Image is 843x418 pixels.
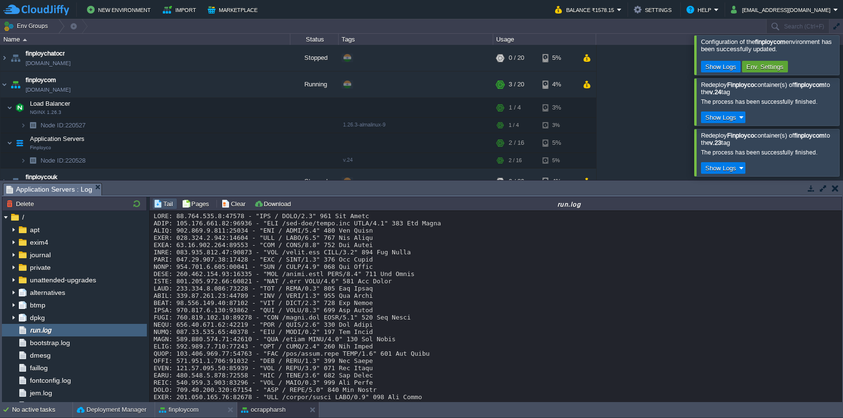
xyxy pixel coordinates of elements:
div: The process has been successfully finished. [701,149,837,156]
div: No active tasks [12,402,72,418]
button: Clear [221,199,248,208]
span: NGINX 1.26.3 [30,110,61,115]
div: 4% [543,168,574,195]
img: AMDAwAAAACH5BAEAAAAALAAAAAABAAEAAAICRAEAOw== [7,133,13,153]
div: 2 / 16 [509,153,522,168]
img: AMDAwAAAACH5BAEAAAAALAAAAAABAAEAAAICRAEAOw== [0,168,8,195]
b: v.23 [710,139,721,146]
span: Redeploy container(s) of to the tag [701,81,830,96]
b: v.24 [710,88,721,96]
div: Name [1,34,290,45]
a: dpkg [28,313,46,322]
div: 5% [543,133,574,153]
div: 0 / 20 [509,45,524,71]
img: AMDAwAAAACH5BAEAAAAALAAAAAABAAEAAAICRAEAOw== [0,45,8,71]
button: Help [686,4,714,15]
span: 220527 [40,121,87,129]
a: private [28,263,52,272]
a: jem.log [28,389,54,397]
a: apt [28,225,41,234]
a: lastlog [28,401,51,410]
div: Stopped [290,168,339,195]
img: AMDAwAAAACH5BAEAAAAALAAAAAABAAEAAAICRAEAOw== [23,39,27,41]
span: Configuration of the environment has been successfully updated. [701,38,832,53]
button: Deployment Manager [77,405,146,415]
div: Status [291,34,338,45]
img: AMDAwAAAACH5BAEAAAAALAAAAAABAAEAAAICRAEAOw== [13,133,27,153]
div: Stopped [290,45,339,71]
img: AMDAwAAAACH5BAEAAAAALAAAAAABAAEAAAICRAEAOw== [26,118,40,133]
div: 1 / 4 [509,98,521,117]
a: btmp [28,301,47,309]
span: unattended-upgrades [28,276,98,284]
a: / [20,213,26,222]
span: Redeploy container(s) of to the tag [701,132,830,146]
div: 1 / 4 [509,118,519,133]
span: 1.26.3-almalinux-9 [343,122,386,127]
button: New Environment [87,4,154,15]
a: dmesg [28,351,52,360]
span: Finployco [30,145,51,151]
img: AMDAwAAAACH5BAEAAAAALAAAAAABAAEAAAICRAEAOw== [0,71,8,98]
span: Node ID: [41,122,65,129]
span: Node ID: [41,157,65,164]
a: Load BalancerNGINX 1.26.3 [29,100,71,107]
div: Tags [339,34,493,45]
button: Env. Settings [743,62,787,71]
a: bootstrap.log [28,338,71,347]
a: alternatives [28,288,67,297]
a: finploycom [26,75,56,85]
a: Node ID:220528 [40,156,87,165]
div: 3 / 20 [509,71,524,98]
div: run.log [298,200,841,208]
img: AMDAwAAAACH5BAEAAAAALAAAAAABAAEAAAICRAEAOw== [13,98,27,117]
a: finploycouk [26,172,57,182]
div: The process has been successfully finished. [701,98,837,106]
div: 2 / 16 [509,133,524,153]
button: Env Groups [3,19,51,33]
a: exim4 [28,238,50,247]
b: Finployco [727,132,754,139]
button: Show Logs [702,62,739,71]
a: Application ServersFinployco [29,135,86,142]
button: Import [163,4,199,15]
a: fontconfig.log [28,376,72,385]
div: 3% [543,98,574,117]
div: 5% [543,153,574,168]
div: 5% [543,45,574,71]
div: 3% [543,118,574,133]
a: journal [28,251,52,259]
button: ocrappharsh [241,405,286,415]
a: [DOMAIN_NAME] [26,85,71,95]
div: 4% [543,71,574,98]
a: faillog [28,363,49,372]
img: AMDAwAAAACH5BAEAAAAALAAAAAABAAEAAAICRAEAOw== [9,168,22,195]
button: Marketplace [208,4,260,15]
div: Usage [494,34,596,45]
button: Settings [634,4,674,15]
iframe: chat widget [802,379,833,408]
b: finploycom [794,81,825,88]
span: Application Servers [29,135,86,143]
b: finploycom [755,38,786,45]
a: finploychatocr [26,49,65,58]
div: 0 / 20 [509,168,524,195]
a: Node ID:220527 [40,121,87,129]
img: AMDAwAAAACH5BAEAAAAALAAAAAABAAEAAAICRAEAOw== [9,71,22,98]
a: run.log [28,326,53,334]
a: [DOMAIN_NAME] [26,58,71,68]
button: Delete [6,199,37,208]
img: AMDAwAAAACH5BAEAAAAALAAAAAABAAEAAAICRAEAOw== [20,153,26,168]
span: 220528 [40,156,87,165]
